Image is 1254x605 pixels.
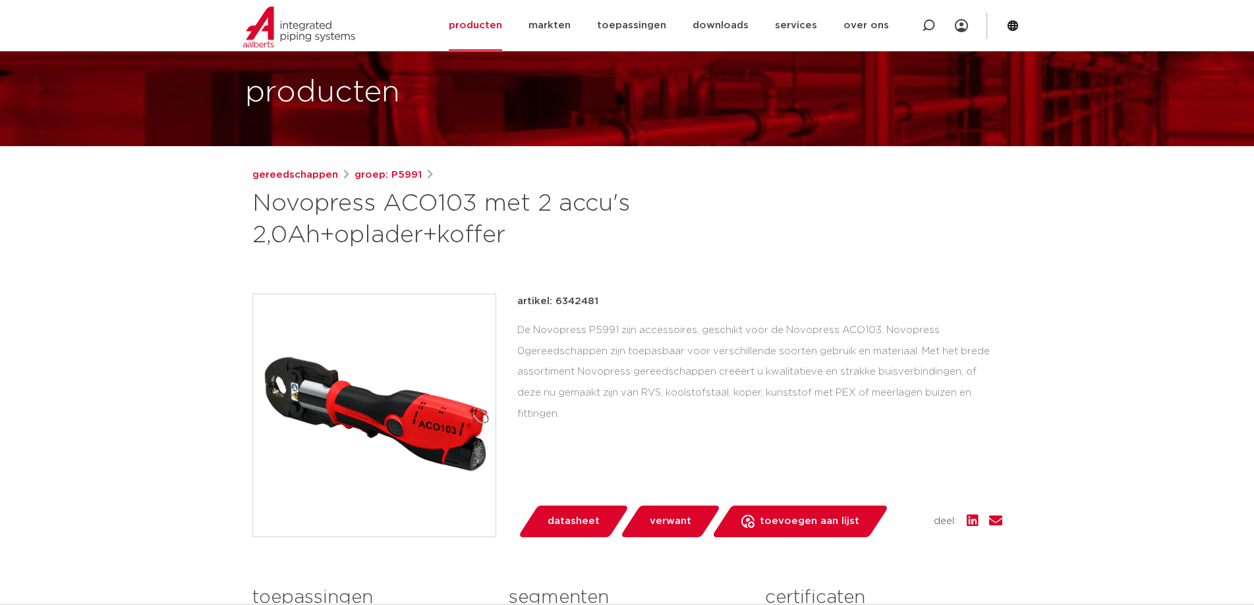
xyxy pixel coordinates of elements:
[517,320,1002,425] div: De Novopress P5991 zijn accessoires, geschikt voor de Novopress ACO103. Novopress 0gereedschappen...
[252,188,747,251] h1: Novopress ACO103 met 2 accu's 2,0Ah+oplader+koffer
[253,294,496,537] img: Product Image for Novopress ACO103 met 2 accu's 2,0Ah+oplader+koffer
[245,72,400,114] h1: producten
[934,513,956,529] span: deel:
[355,167,422,183] a: groep: P5991
[619,506,721,537] a: verwant
[650,511,691,532] span: verwant
[517,506,629,537] a: datasheet
[252,167,338,183] a: gereedschappen
[517,294,598,309] p: artikel: 6342481
[548,511,600,532] span: datasheet
[760,511,859,532] span: toevoegen aan lijst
